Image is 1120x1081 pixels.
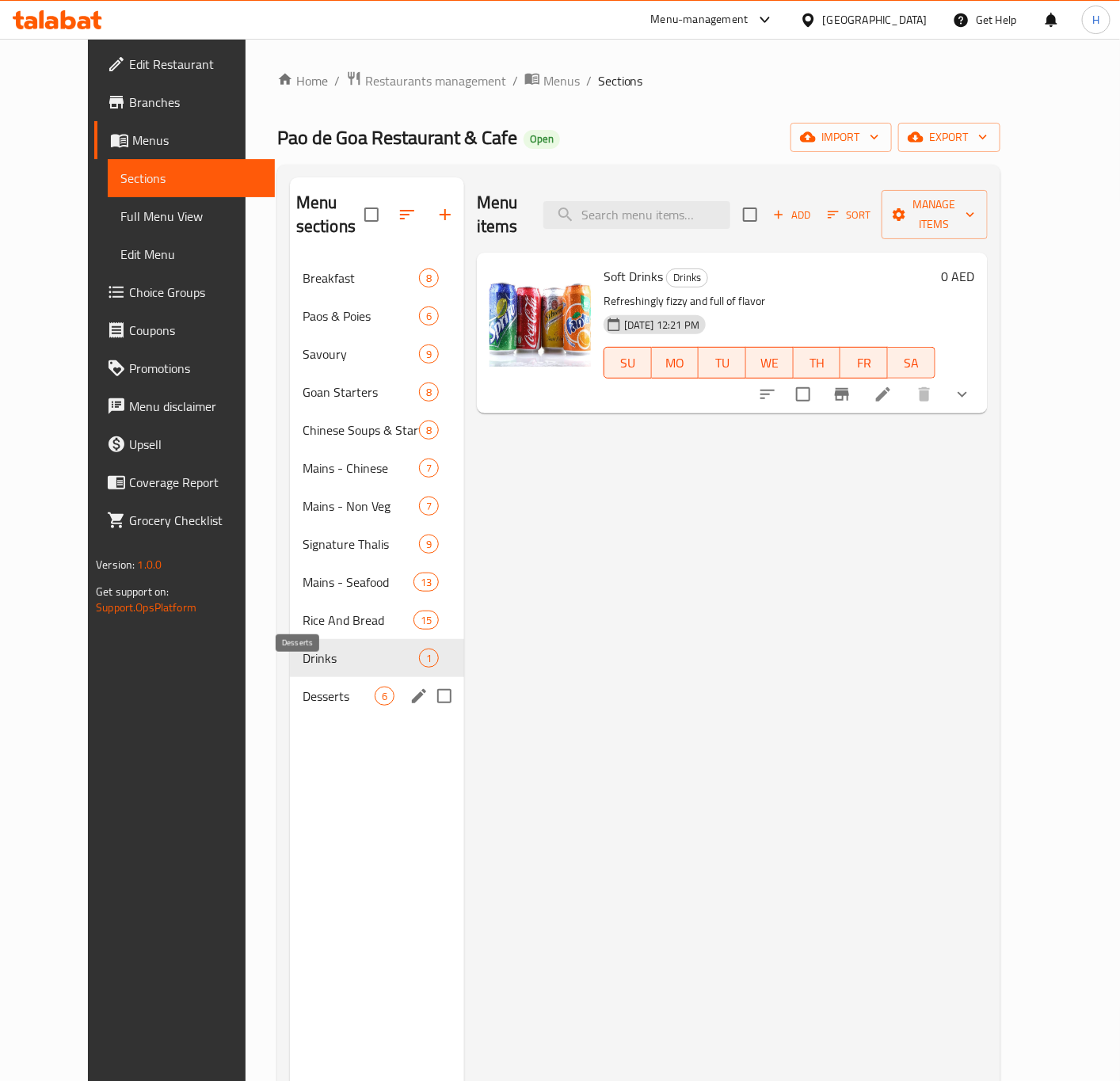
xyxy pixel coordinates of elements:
a: Upsell [94,425,275,463]
button: Branch-specific-item [823,375,861,413]
span: Mains - Non Veg [303,497,419,516]
span: Upsell [129,435,262,454]
span: export [911,128,988,147]
span: Sort [828,206,871,224]
input: search [543,201,730,229]
div: Drinks1 [290,639,464,677]
span: Select section [733,198,767,231]
nav: breadcrumb [277,70,1000,91]
div: Chinese Soups & Starters8 [290,411,464,449]
button: TH [794,347,841,379]
span: Get support on: [96,581,169,602]
span: 6 [420,309,438,324]
span: Soft Drinks [604,265,663,288]
div: Mains - Chinese [303,459,419,478]
li: / [586,71,592,90]
div: Rice And Bread15 [290,601,464,639]
span: [DATE] 12:21 PM [618,318,706,333]
span: Breakfast [303,268,419,287]
div: Drinks [666,268,708,287]
a: Restaurants management [346,70,506,91]
a: Menus [524,70,580,91]
a: Edit menu item [874,385,893,404]
span: TU [705,352,740,375]
button: Manage items [882,190,988,239]
span: Rice And Bread [303,611,413,630]
a: Sections [108,159,275,197]
button: Add section [426,196,464,234]
button: sort-choices [749,375,787,413]
a: Menus [94,121,275,159]
div: Mains - Non Veg7 [290,487,464,525]
div: items [419,459,439,478]
div: Goan Starters [303,383,419,402]
button: edit [407,684,431,708]
span: 8 [420,423,438,438]
div: Desserts6edit [290,677,464,715]
a: Promotions [94,349,275,387]
span: 9 [420,537,438,552]
button: FR [840,347,888,379]
span: 7 [420,461,438,476]
span: Promotions [129,359,262,378]
span: Grocery Checklist [129,511,262,530]
div: Open [524,130,560,149]
button: Add [767,203,817,227]
div: Mains - Seafood13 [290,563,464,601]
span: Mains - Seafood [303,573,413,592]
svg: Show Choices [953,385,972,404]
span: Add [771,206,813,224]
button: WE [746,347,794,379]
div: items [375,687,394,706]
a: Home [277,71,328,90]
span: Sort items [817,203,882,227]
span: 13 [414,575,438,590]
div: items [419,421,439,440]
span: Select to update [787,378,820,411]
span: Drinks [303,649,419,668]
span: Edit Restaurant [129,55,262,74]
span: 8 [420,271,438,286]
span: SA [894,352,929,375]
span: 8 [420,385,438,400]
div: items [419,344,439,364]
button: delete [905,375,943,413]
span: Full Menu View [120,207,262,226]
div: items [413,611,439,630]
span: Edit Menu [120,245,262,264]
li: / [334,71,340,90]
span: Select all sections [355,198,388,231]
a: Grocery Checklist [94,501,275,539]
span: Drinks [667,268,707,287]
button: SU [604,347,652,379]
div: Paos & Poies6 [290,297,464,335]
span: Version: [96,554,135,575]
div: items [419,306,439,325]
button: export [898,123,1000,152]
span: Desserts [303,687,375,706]
span: Menu disclaimer [129,397,262,416]
h2: Menu sections [296,191,364,238]
button: TU [699,347,746,379]
img: Soft Drinks [490,265,591,367]
span: Coupons [129,321,262,340]
a: Edit Menu [108,235,275,273]
div: [GEOGRAPHIC_DATA] [823,11,928,29]
span: Savoury [303,344,419,364]
span: Sections [598,71,643,90]
span: Menus [543,71,580,90]
div: items [419,268,439,287]
span: WE [752,352,787,375]
span: Signature Thalis [303,535,419,554]
span: H [1092,11,1099,29]
button: MO [652,347,699,379]
span: Branches [129,93,262,112]
a: Full Menu View [108,197,275,235]
span: SU [611,352,646,375]
button: Sort [824,203,875,227]
button: show more [943,375,981,413]
span: 1.0.0 [138,554,162,575]
span: import [803,128,879,147]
